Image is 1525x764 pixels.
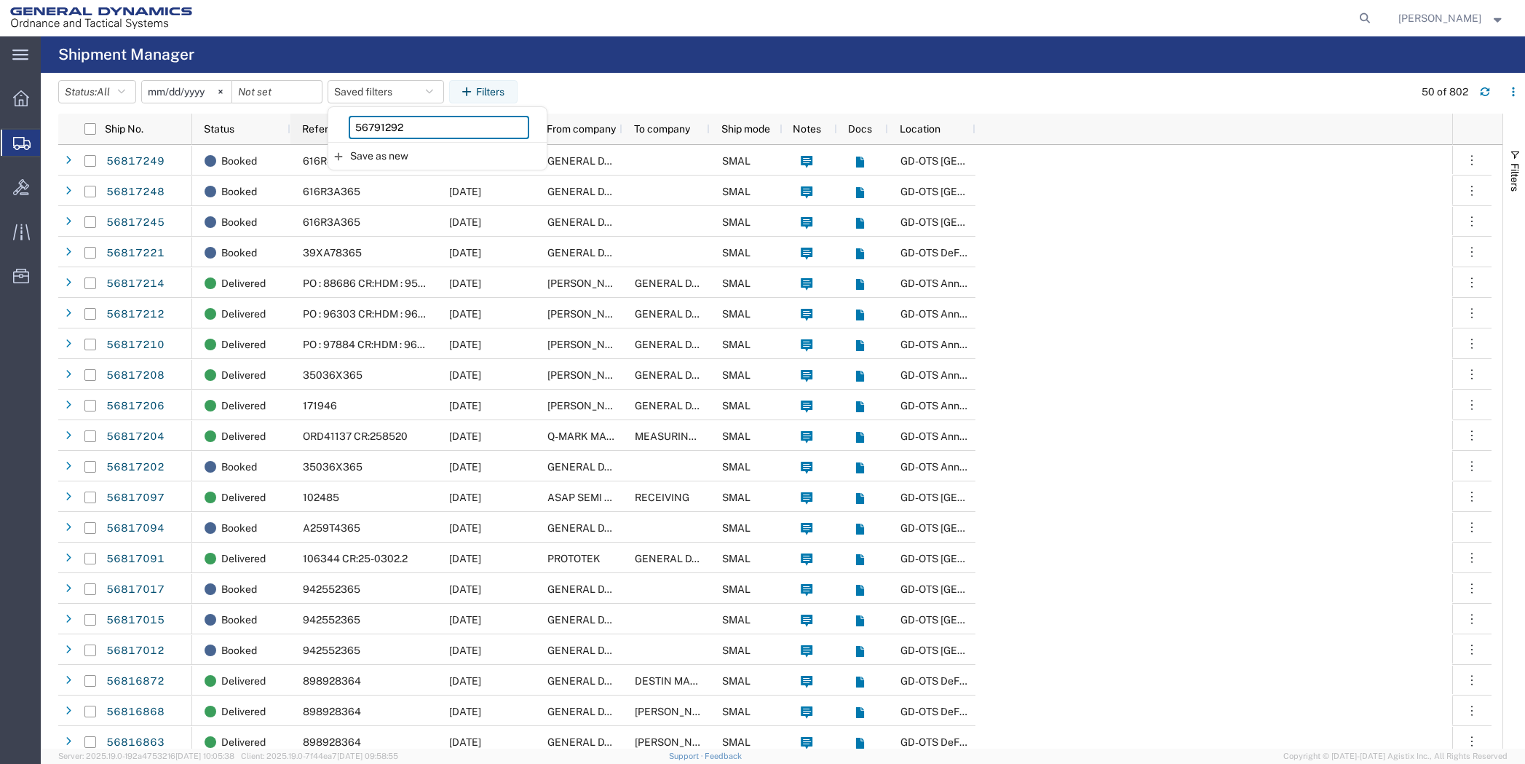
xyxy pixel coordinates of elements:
[449,430,481,442] span: 08/26/2025
[547,369,681,381] span: RICHARD PLASTICS
[221,604,257,635] span: Booked
[722,614,750,626] span: SMAL
[634,123,690,135] span: To company
[900,736,1023,748] span: GD-OTS DeFuniak Springs
[635,430,777,442] span: MEASURING SOLUTIONS LLC
[547,155,780,167] span: GENERAL DYNAMICS OTS SEATTLE
[106,303,165,326] a: 56817212
[793,123,821,135] span: Notes
[106,487,165,510] a: 56817097
[221,176,257,207] span: Booked
[900,308,1042,320] span: GD-OTS Anniston (Commerce)
[175,752,234,760] span: [DATE] 10:05:38
[547,186,780,197] span: GENERAL DYNAMICS OTS SEATTLE
[722,369,750,381] span: SMAL
[221,635,257,666] span: Booked
[303,247,362,259] span: 39XA78365
[221,666,266,696] span: Delivered
[722,216,750,228] span: SMAL
[449,461,481,473] span: 09/06/2025
[303,461,363,473] span: 35036X365
[232,81,322,103] input: Not set
[722,400,750,411] span: SMAL
[900,675,1023,687] span: GD-OTS DeFuniak Springs
[547,430,702,442] span: Q-MARK MANUFACTURING INC.
[1398,10,1481,26] span: Mariano Maldonado
[722,339,750,350] span: SMAL
[221,574,257,604] span: Booked
[547,675,673,687] span: GENERAL DYNAMICS OTS
[303,553,408,564] span: 106344 CR:25-0302.2
[221,421,266,452] span: Delivered
[221,696,266,727] span: Delivered
[106,578,165,602] a: 56817017
[449,492,481,503] span: 09/03/2025
[221,482,266,513] span: Delivered
[303,339,450,350] span: PO : 97884 CR:HDM : 96046-12
[449,522,481,534] span: 09/06/2025
[900,123,940,135] span: Location
[106,517,165,540] a: 56817094
[349,116,529,139] input: Search
[547,736,673,748] span: GENERAL DYNAMICS OTS
[721,123,770,135] span: Ship mode
[1398,9,1505,27] button: [PERSON_NAME]
[204,123,234,135] span: Status
[337,752,398,760] span: [DATE] 09:58:55
[635,308,739,320] span: GENERAL DYNAMICS
[449,369,481,381] span: 08/29/2025
[900,369,1042,381] span: GD-OTS Anniston (Commerce)
[221,360,266,390] span: Delivered
[303,645,360,656] span: 942552365
[328,80,444,103] button: Saved filters
[635,277,739,289] span: GENERAL DYNAMICS
[900,216,1045,228] span: GD-OTS Seattle
[97,86,110,98] span: All
[303,369,363,381] span: 35036X365
[900,339,1042,350] span: GD-OTS Anniston (Commerce)
[303,277,449,289] span: PO : 88686 CR:HDM : 95959-11
[635,339,739,350] span: GENERAL DYNAMICS
[449,216,481,228] span: 09/06/2025
[900,583,1045,595] span: GD-OTS Moses Lake
[547,247,651,259] span: GENERAL DYNAMICS
[722,492,750,503] span: SMAL
[449,583,481,595] span: 09/06/2025
[547,339,745,350] span: HUNT DESIGN AND MFG. INC.
[449,186,481,197] span: 09/06/2025
[547,706,673,717] span: GENERAL DYNAMICS OTS
[722,308,750,320] span: SMAL
[900,645,1045,656] span: GD-OTS Moses Lake
[449,614,481,626] span: 09/06/2025
[221,207,257,237] span: Booked
[303,430,408,442] span: ORD41137 CR:258520
[106,272,165,296] a: 56817214
[547,216,780,228] span: GENERAL DYNAMICS OTS SEATTLE
[1283,750,1508,763] span: Copyright © [DATE]-[DATE] Agistix Inc., All Rights Reserved
[449,277,481,289] span: 09/02/2025
[58,80,136,103] button: Status:All
[722,522,750,534] span: SMAL
[221,727,266,757] span: Delivered
[303,583,360,595] span: 942552365
[106,609,165,632] a: 56817015
[449,706,481,717] span: 09/02/2025
[722,645,750,656] span: SMAL
[547,308,745,320] span: HUNT DESIGN AND MFG. INC.
[722,247,750,259] span: SMAL
[547,583,668,595] span: GENERAL DYNAMIC-OTS
[221,146,257,176] span: Booked
[635,400,739,411] span: GENERAL DYNAMICS
[221,329,266,360] span: Delivered
[722,430,750,442] span: SMAL
[900,461,1042,473] span: GD-OTS Anniston (Commerce)
[105,123,143,135] span: Ship No.
[900,553,1045,564] span: GD-OTS Healdsburg
[449,80,518,103] button: Filters
[106,395,165,418] a: 56817206
[106,456,165,479] a: 56817202
[722,186,750,197] span: SMAL
[547,522,651,534] span: GENERAL DYNAMICS
[722,155,750,167] span: SMAL
[722,583,750,595] span: SMAL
